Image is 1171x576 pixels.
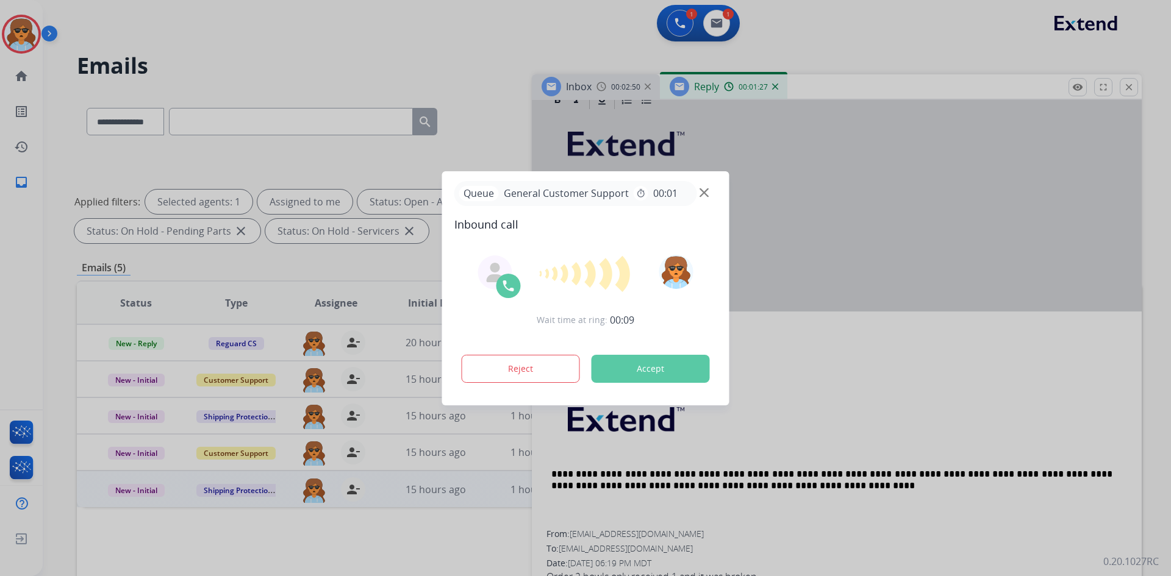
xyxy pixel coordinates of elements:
img: agent-avatar [485,263,505,282]
button: Reject [462,355,580,383]
p: Queue [459,186,499,201]
img: close-button [700,188,709,197]
button: Accept [592,355,710,383]
span: General Customer Support [499,186,634,201]
img: call-icon [501,279,516,293]
span: 00:01 [653,186,678,201]
mat-icon: timer [636,188,646,198]
p: 0.20.1027RC [1103,554,1159,569]
span: 00:09 [610,313,634,327]
img: avatar [659,255,693,289]
span: Inbound call [454,216,717,233]
span: Wait time at ring: [537,314,607,326]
